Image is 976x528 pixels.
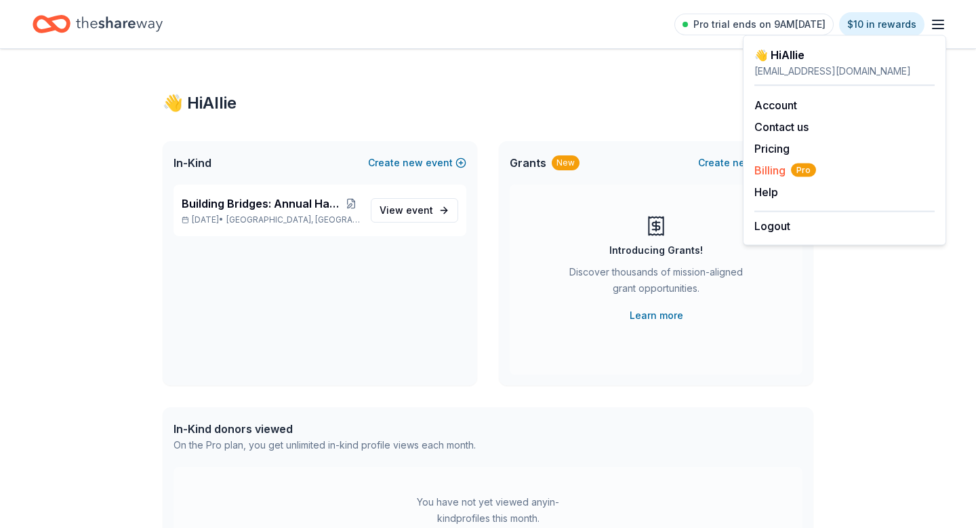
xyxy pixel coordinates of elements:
[403,155,423,171] span: new
[791,164,816,177] span: Pro
[371,198,458,223] a: View event
[733,155,753,171] span: new
[754,162,816,178] span: Billing
[693,16,826,33] span: Pro trial ends on 9AM[DATE]
[674,14,834,35] a: Pro trial ends on 9AM[DATE]
[609,242,703,259] div: Introducing Grants!
[174,155,211,171] span: In-Kind
[754,142,790,155] a: Pricing
[698,155,802,171] button: Createnewproject
[754,47,935,63] div: 👋 Hi Allie
[510,155,546,171] span: Grants
[754,184,778,200] button: Help
[174,421,476,437] div: In-Kind donors viewed
[33,8,163,40] a: Home
[839,12,924,37] a: $10 in rewards
[564,264,748,302] div: Discover thousands of mission-aligned grant opportunities.
[406,204,433,216] span: event
[754,98,797,112] a: Account
[754,63,935,79] div: [EMAIL_ADDRESS][DOMAIN_NAME]
[380,202,433,219] span: View
[552,155,579,170] div: New
[182,195,343,212] span: Building Bridges: Annual Hanukkah Celebration
[754,162,816,178] button: BillingPro
[754,218,790,234] button: Logout
[368,155,466,171] button: Createnewevent
[226,214,360,225] span: [GEOGRAPHIC_DATA], [GEOGRAPHIC_DATA]
[754,119,809,135] button: Contact us
[630,307,683,324] a: Learn more
[174,437,476,453] div: On the Pro plan, you get unlimited in-kind profile views each month.
[403,494,573,527] div: You have not yet viewed any in-kind profiles this month.
[182,214,360,225] p: [DATE] •
[163,92,813,114] div: 👋 Hi Allie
